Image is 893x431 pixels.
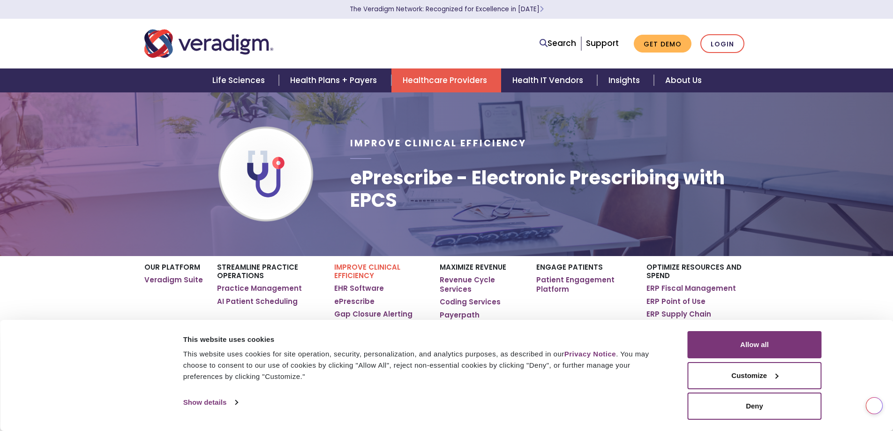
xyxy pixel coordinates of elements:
button: Customize [688,362,822,389]
a: Insights [597,68,654,92]
a: Health IT Vendors [501,68,597,92]
a: Coding Services [440,297,501,307]
a: Support [586,38,619,49]
a: Revenue Cycle Services [440,275,522,294]
a: Veradigm Suite [144,275,203,285]
div: This website uses cookies [183,334,667,345]
a: Show details [183,395,238,409]
a: Healthcare Providers [391,68,501,92]
a: ERP Point of Use [646,297,705,306]
a: AI Patient Scheduling [217,297,298,306]
button: Deny [688,393,822,420]
a: The Veradigm Network: Recognized for Excellence in [DATE]Learn More [350,5,544,14]
a: Gap Closure Alerting [334,310,413,319]
span: Learn More [540,5,544,14]
div: This website uses cookies for site operation, security, personalization, and analytics purposes, ... [183,348,667,382]
a: ERP Supply Chain [646,310,711,319]
a: Privacy Notice [564,350,616,358]
a: Practice Management [217,284,302,293]
a: About Us [654,68,713,92]
a: Patient Engagement Platform [536,275,632,294]
img: Veradigm logo [144,28,273,59]
button: Allow all [688,331,822,358]
a: Get Demo [634,35,691,53]
a: Search [540,37,576,50]
span: Improve Clinical Efficiency [350,137,526,150]
a: Payerpath Clearinghouse [440,310,522,329]
a: Health Plans + Payers [279,68,391,92]
a: Login [700,34,744,53]
a: ePrescribe [334,297,375,306]
h1: ePrescribe - Electronic Prescribing with EPCS [350,166,749,212]
a: Life Sciences [201,68,279,92]
a: ERP Fiscal Management [646,284,736,293]
a: EHR Software [334,284,384,293]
